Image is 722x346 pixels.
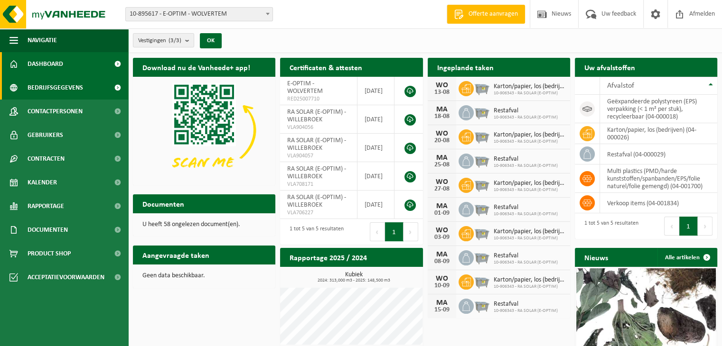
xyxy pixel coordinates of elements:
img: WB-2500-GAL-GY-01 [474,249,490,265]
h2: Aangevraagde taken [133,246,219,264]
div: 08-09 [432,258,451,265]
button: Previous [370,222,385,241]
button: Previous [664,217,679,236]
h2: Ingeplande taken [428,58,503,76]
span: 10-906343 - RA SOLAR (E-OPTIM) [494,284,565,290]
td: [DATE] [357,162,395,191]
div: MA [432,251,451,258]
span: Contracten [28,147,65,171]
img: Download de VHEPlus App [133,77,275,183]
span: Karton/papier, los (bedrijven) [494,180,565,187]
h2: Certificaten & attesten [280,58,372,76]
span: 10-906343 - RA SOLAR (E-OPTIM) [494,236,565,241]
td: [DATE] [357,105,395,134]
h2: Download nu de Vanheede+ app! [133,58,260,76]
div: MA [432,154,451,162]
h2: Rapportage 2025 / 2024 [280,248,376,266]
div: MA [432,202,451,210]
div: 18-08 [432,113,451,120]
span: 10-906343 - RA SOLAR (E-OPTIM) [494,260,558,265]
button: Vestigingen(3/3) [133,33,194,47]
span: RA SOLAR (E-OPTIM) - WILLEBROEK [287,165,346,180]
span: Restafval [494,300,558,308]
button: 1 [679,217,698,236]
img: WB-2500-GAL-GY-01 [474,104,490,120]
span: Gebruikers [28,123,63,147]
span: Afvalstof [607,82,634,90]
span: Bedrijfsgegevens [28,76,83,100]
span: 10-906343 - RA SOLAR (E-OPTIM) [494,163,558,169]
button: OK [200,33,222,48]
div: WO [432,227,451,234]
img: WB-2500-GAL-GY-01 [474,297,490,313]
span: Dashboard [28,52,63,76]
span: 10-906343 - RA SOLAR (E-OPTIM) [494,139,565,145]
h2: Nieuws [575,248,618,266]
span: Karton/papier, los (bedrijven) [494,131,565,139]
a: Bekijk rapportage [352,266,422,285]
span: E-OPTIM - WOLVERTEM [287,80,323,95]
img: WB-2500-GAL-GY-01 [474,152,490,168]
img: WB-2500-GAL-GY-01 [474,80,490,96]
td: [DATE] [357,77,395,105]
td: multi plastics (PMD/harde kunststoffen/spanbanden/EPS/folie naturel/folie gemengd) (04-001700) [600,164,717,193]
span: 10-895617 - E-OPTIM - WOLVERTEM [125,7,273,21]
div: WO [432,178,451,186]
img: WB-2500-GAL-GY-01 [474,225,490,241]
div: WO [432,130,451,137]
img: WB-2500-GAL-GY-01 [474,128,490,144]
span: Navigatie [28,28,57,52]
count: (3/3) [169,37,181,44]
span: 10-906343 - RA SOLAR (E-OPTIM) [494,91,565,96]
td: [DATE] [357,191,395,219]
td: geëxpandeerde polystyreen (EPS) verpakking (< 1 m² per stuk), recycleerbaar (04-000018) [600,95,717,123]
span: Offerte aanvragen [466,9,520,19]
img: WB-2500-GAL-GY-01 [474,273,490,289]
span: 10-906343 - RA SOLAR (E-OPTIM) [494,308,558,314]
span: 10-906343 - RA SOLAR (E-OPTIM) [494,115,558,120]
span: 10-906343 - RA SOLAR (E-OPTIM) [494,187,565,193]
div: 27-08 [432,186,451,192]
span: VLA706227 [287,209,350,217]
td: verkoop items (04-001834) [600,193,717,213]
span: Rapportage [28,194,64,218]
span: Restafval [494,252,558,260]
a: Offerte aanvragen [447,5,525,24]
div: WO [432,82,451,89]
div: 01-09 [432,210,451,217]
img: WB-2500-GAL-GY-01 [474,200,490,217]
div: MA [432,106,451,113]
span: Karton/papier, los (bedrijven) [494,228,565,236]
span: Restafval [494,155,558,163]
span: Vestigingen [138,34,181,48]
span: 10-906343 - RA SOLAR (E-OPTIM) [494,211,558,217]
span: 2024: 313,000 m3 - 2025: 148,500 m3 [285,278,422,283]
td: karton/papier, los (bedrijven) (04-000026) [600,123,717,144]
span: Product Shop [28,242,71,265]
span: RED25007710 [287,95,350,103]
span: VLA708171 [287,181,350,188]
span: Restafval [494,204,558,211]
h2: Documenten [133,194,194,213]
span: RA SOLAR (E-OPTIM) - WILLEBROEK [287,194,346,209]
div: 1 tot 5 van 5 resultaten [580,216,638,237]
span: Acceptatievoorwaarden [28,265,104,289]
div: MA [432,299,451,307]
span: RA SOLAR (E-OPTIM) - WILLEBROEK [287,137,346,152]
h2: Uw afvalstoffen [575,58,645,76]
span: Restafval [494,107,558,115]
p: U heeft 58 ongelezen document(en). [142,221,266,228]
div: 25-08 [432,162,451,168]
span: Documenten [28,218,68,242]
td: restafval (04-000029) [600,144,717,164]
span: Kalender [28,171,57,194]
span: Karton/papier, los (bedrijven) [494,83,565,91]
td: [DATE] [357,134,395,162]
span: VLA904057 [287,152,350,160]
span: VLA904056 [287,124,350,131]
span: Contactpersonen [28,100,83,123]
span: 10-895617 - E-OPTIM - WOLVERTEM [126,8,272,21]
div: 13-08 [432,89,451,96]
div: WO [432,275,451,282]
button: Next [403,222,418,241]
